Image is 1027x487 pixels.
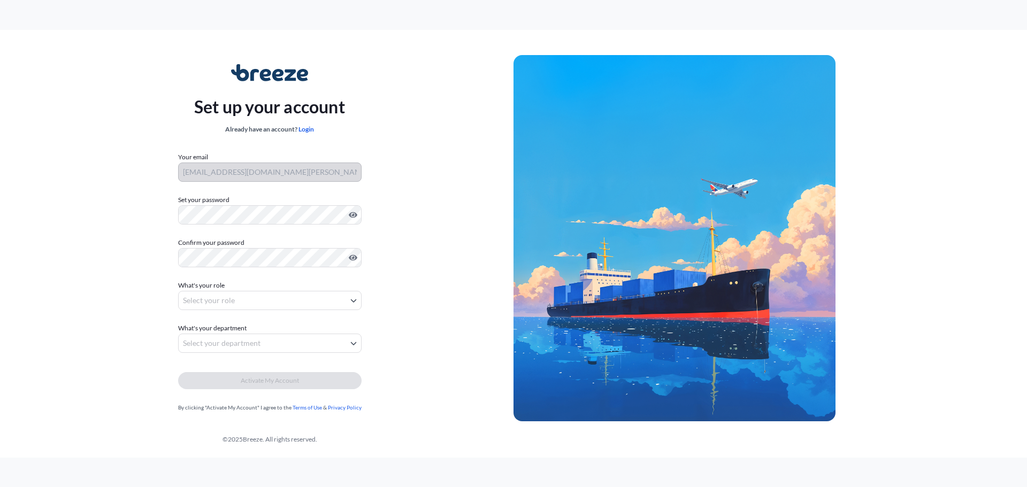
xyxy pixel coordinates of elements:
button: Activate My Account [178,372,362,389]
div: Already have an account? [194,124,345,135]
label: Your email [178,152,208,163]
span: What's your department [178,323,247,334]
a: Privacy Policy [328,404,362,411]
label: Set your password [178,195,362,205]
img: Breeze [231,64,309,81]
p: Set up your account [194,94,345,120]
div: © 2025 Breeze. All rights reserved. [26,434,513,445]
button: Select your department [178,334,362,353]
button: Show password [349,253,357,262]
label: Confirm your password [178,237,362,248]
span: Activate My Account [241,375,299,386]
a: Terms of Use [293,404,322,411]
a: Login [298,125,314,133]
div: By clicking "Activate My Account" I agree to the & [178,402,362,413]
span: What's your role [178,280,225,291]
span: Select your department [183,338,260,349]
span: Select your role [183,295,235,306]
button: Select your role [178,291,362,310]
button: Show password [349,211,357,219]
input: Your email address [178,163,362,182]
img: Ship illustration [513,55,836,421]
